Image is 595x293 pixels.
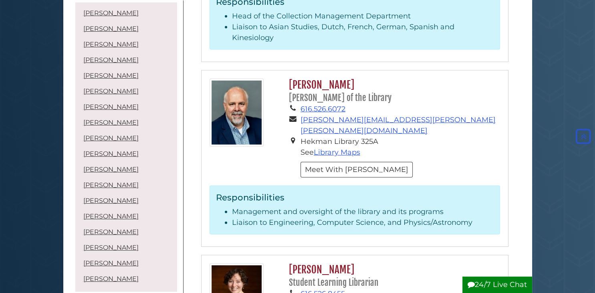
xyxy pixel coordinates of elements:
li: See [301,147,500,158]
a: [PERSON_NAME] [83,212,139,220]
img: David_Malone_125x160.jpg [210,79,264,147]
a: [PERSON_NAME][EMAIL_ADDRESS][PERSON_NAME][PERSON_NAME][DOMAIN_NAME] [301,115,496,135]
li: Hekman Library 325A [301,136,500,147]
a: [PERSON_NAME] [83,24,139,32]
a: [PERSON_NAME] [83,196,139,204]
a: [PERSON_NAME] [83,275,139,282]
a: [PERSON_NAME] [83,87,139,95]
a: 616.526.6072 [301,105,345,113]
a: [PERSON_NAME] [83,181,139,188]
a: [PERSON_NAME] [83,9,139,16]
a: [PERSON_NAME] [83,228,139,235]
a: [PERSON_NAME] [83,118,139,126]
a: [PERSON_NAME] [83,103,139,110]
button: Meet With [PERSON_NAME] [301,162,413,178]
li: Head of the Collection Management Department [232,11,494,22]
li: Liaison to Asian Studies, Dutch, French, German, Spanish and Kinesiology [232,22,494,43]
button: 24/7 Live Chat [462,277,532,293]
a: [PERSON_NAME] [83,56,139,63]
a: [PERSON_NAME] [83,40,139,48]
small: [PERSON_NAME] of the Library [289,93,391,103]
h2: [PERSON_NAME] [285,263,500,289]
a: [PERSON_NAME] [83,259,139,267]
a: Back to Top [574,132,593,141]
a: [PERSON_NAME] [83,150,139,157]
a: [PERSON_NAME] [83,165,139,173]
li: Liaison to Engineering, Computer Science, and Physics/Astronomy [232,217,494,228]
h2: [PERSON_NAME] [285,79,500,104]
small: Student Learning Librarian [289,277,379,288]
h3: Responsibilities [216,192,494,202]
a: Library Maps [314,148,360,157]
li: Management and oversight of the library and its programs [232,206,494,217]
a: [PERSON_NAME] [83,71,139,79]
a: [PERSON_NAME] [83,243,139,251]
a: [PERSON_NAME] [83,134,139,141]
